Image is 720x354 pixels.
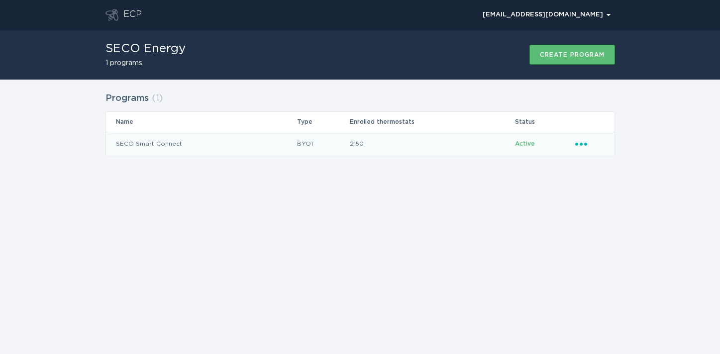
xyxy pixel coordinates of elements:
[540,52,605,58] div: Create program
[297,112,349,132] th: Type
[106,132,615,156] tr: 793132551b304cf1b4ac083fe3d56e20
[349,132,514,156] td: 2150
[483,12,611,18] div: [EMAIL_ADDRESS][DOMAIN_NAME]
[349,112,514,132] th: Enrolled thermostats
[123,9,142,21] div: ECP
[106,112,615,132] tr: Table Headers
[105,43,186,55] h1: SECO Energy
[478,7,615,22] div: Popover menu
[514,112,574,132] th: Status
[297,132,349,156] td: BYOT
[478,7,615,22] button: Open user account details
[575,138,605,149] div: Popover menu
[106,132,297,156] td: SECO Smart Connect
[529,45,615,65] button: Create program
[105,89,149,107] h2: Programs
[105,60,186,67] h2: 1 programs
[106,112,297,132] th: Name
[105,9,118,21] button: Go to dashboard
[515,141,535,147] span: Active
[152,94,163,103] span: ( 1 )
